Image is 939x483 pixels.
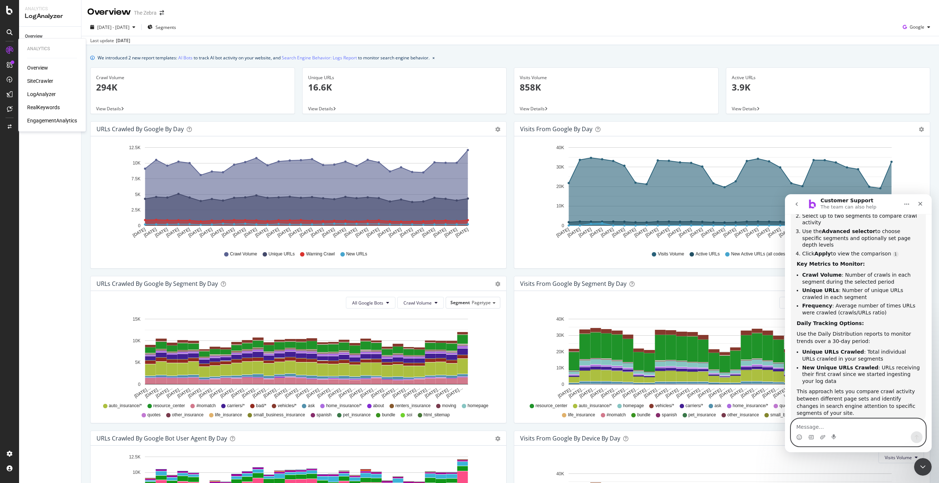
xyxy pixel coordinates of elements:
[578,227,592,238] text: [DATE]
[196,403,216,409] span: #nomatch
[421,227,436,238] text: [DATE]
[715,403,721,409] span: ask
[410,227,425,238] text: [DATE]
[96,435,227,442] div: URLs Crawled by Google bot User Agent By Day
[97,24,129,30] span: [DATE] - [DATE]
[914,458,932,476] iframe: Intercom live chat
[495,436,500,441] div: gear
[607,412,626,418] span: #nomatch
[343,412,370,418] span: pet_insurance
[306,251,335,257] span: Warning Crawl
[27,117,77,124] a: EngagementAnalytics
[96,74,289,81] div: Crawl Volume
[667,227,682,238] text: [DATE]
[520,74,713,81] div: Visits Volume
[454,227,469,238] text: [DATE]
[23,240,29,246] button: Gif picker
[17,77,135,91] li: : Number of crawls in each segment during the selected period
[215,412,242,418] span: life_insurance
[87,6,131,18] div: Overview
[17,170,94,176] b: New Unique URLs Crawled
[382,412,395,418] span: bundle
[17,56,135,63] li: Click to view the comparison
[308,403,315,409] span: ask
[227,403,245,409] span: carriers/*
[756,227,771,238] text: [DATE]
[165,227,180,238] text: [DATE]
[126,237,138,249] button: Send a message…
[711,227,726,238] text: [DATE]
[96,314,500,399] svg: A chart.
[138,382,140,387] text: 0
[27,91,56,98] a: LogAnalyzer
[108,57,114,63] a: Source reference 9276138:
[268,251,295,257] span: Unique URLs
[556,365,564,370] text: 10K
[600,227,615,238] text: [DATE]
[745,227,759,238] text: [DATE]
[637,412,650,418] span: bundle
[622,227,637,238] text: [DATE]
[403,300,432,306] span: Crawl Volume
[689,227,704,238] text: [DATE]
[354,227,369,238] text: [DATE]
[134,9,157,16] div: The Zebra
[633,227,648,238] text: [DATE]
[17,108,135,122] li: : Average number of times URLs were crawled (crawls/URLs ratio)
[655,227,670,238] text: [DATE]
[160,10,164,15] div: arrow-right-arrow-left
[556,349,564,354] text: 20K
[6,225,140,237] textarea: Message…
[25,33,43,40] div: Overview
[288,227,302,238] text: [DATE]
[770,412,822,418] span: small_business_insurance
[308,81,501,93] p: 16.6K
[900,21,933,33] button: Google
[133,161,140,166] text: 10K
[885,454,912,461] span: Visits Volume
[308,74,501,81] div: Unique URLs
[343,227,358,238] text: [DATE]
[520,314,924,399] svg: A chart.
[556,145,564,150] text: 40K
[556,204,564,209] text: 10K
[468,403,489,409] span: homepage
[555,227,570,238] text: [DATE]
[450,299,470,306] span: Segment
[143,227,158,238] text: [DATE]
[317,412,332,418] span: spanish
[12,136,135,151] div: Use the Daily Distribution reports to monitor trends over a 30-day period:
[37,34,91,40] b: Advanced selector
[27,104,60,111] a: RealKeywords
[556,333,564,338] text: 30K
[27,77,53,85] a: SiteCrawler
[520,81,713,93] p: 858K
[321,227,336,238] text: [DATE]
[919,127,924,132] div: gear
[520,142,924,244] div: A chart.
[424,412,450,418] span: html_sitemap
[11,240,17,246] button: Emoji picker
[432,227,447,238] text: [DATE]
[399,227,414,238] text: [DATE]
[310,227,325,238] text: [DATE]
[395,403,431,409] span: renters_insurance
[153,403,185,409] span: resource_center
[695,251,720,257] span: Active URLs
[138,223,140,228] text: 0
[96,142,500,244] div: A chart.
[266,227,280,238] text: [DATE]
[132,227,146,238] text: [DATE]
[131,207,140,213] text: 2.5K
[17,18,135,32] li: Select up to two segments to compare crawl activity
[133,338,140,343] text: 10K
[397,297,444,309] button: Crawl Volume
[109,403,142,409] span: auto_insurance/*
[87,21,138,33] button: [DATE] - [DATE]
[135,360,140,365] text: 5K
